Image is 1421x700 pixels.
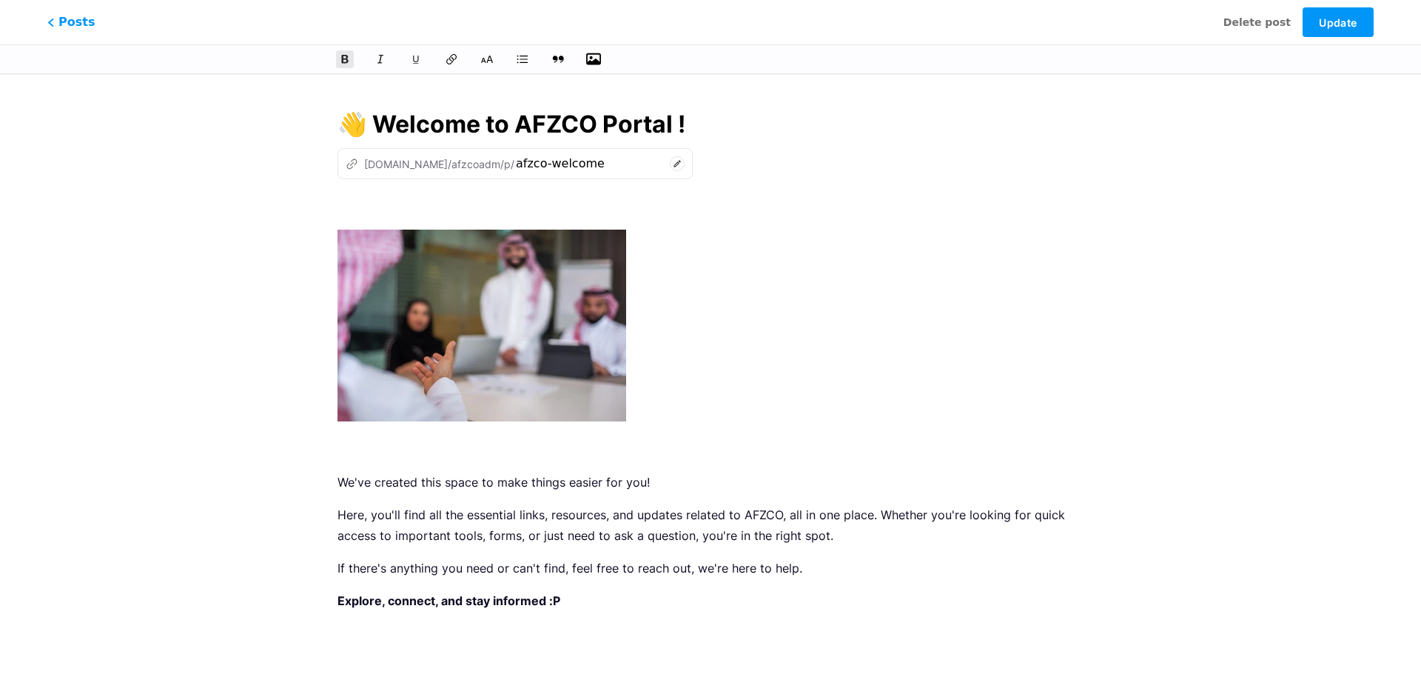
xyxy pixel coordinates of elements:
span: Update [1319,16,1357,29]
strong: Explore, connect, and stay informed :P [337,593,560,608]
p: Here, you'll find all the essential links, resources, and updates related to AFZCO, all in one pl... [337,504,1084,546]
p: If there's anything you need or can't find, feel free to reach out, we're here to help. [337,558,1084,579]
span: Posts [47,13,95,31]
img: 👋 Welcome to AFZCO Portal ! [337,230,626,421]
button: Update [1303,7,1374,37]
input: Title [337,107,1084,142]
div: [DOMAIN_NAME]/afzcoadm/p/ [346,156,514,172]
p: We've created this space to make things easier for you! [337,472,1084,493]
span: Delete post [1223,15,1291,30]
button: Delete post [1223,7,1291,37]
